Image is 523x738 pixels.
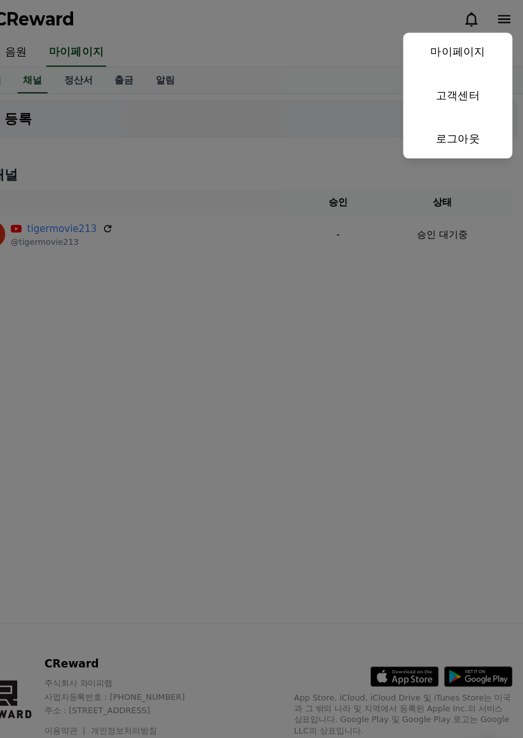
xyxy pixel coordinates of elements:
a: 홈 [4,403,84,435]
a: 마이페이지 [411,31,513,66]
span: 홈 [40,422,48,432]
a: 대화 [84,403,164,435]
a: 로그아웃 [411,112,513,147]
button: 마이페이지 고객센터 로그아웃 [411,31,513,147]
a: 고객센터 [411,71,513,107]
span: 설정 [196,422,212,432]
span: 대화 [116,423,132,433]
a: 설정 [164,403,244,435]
